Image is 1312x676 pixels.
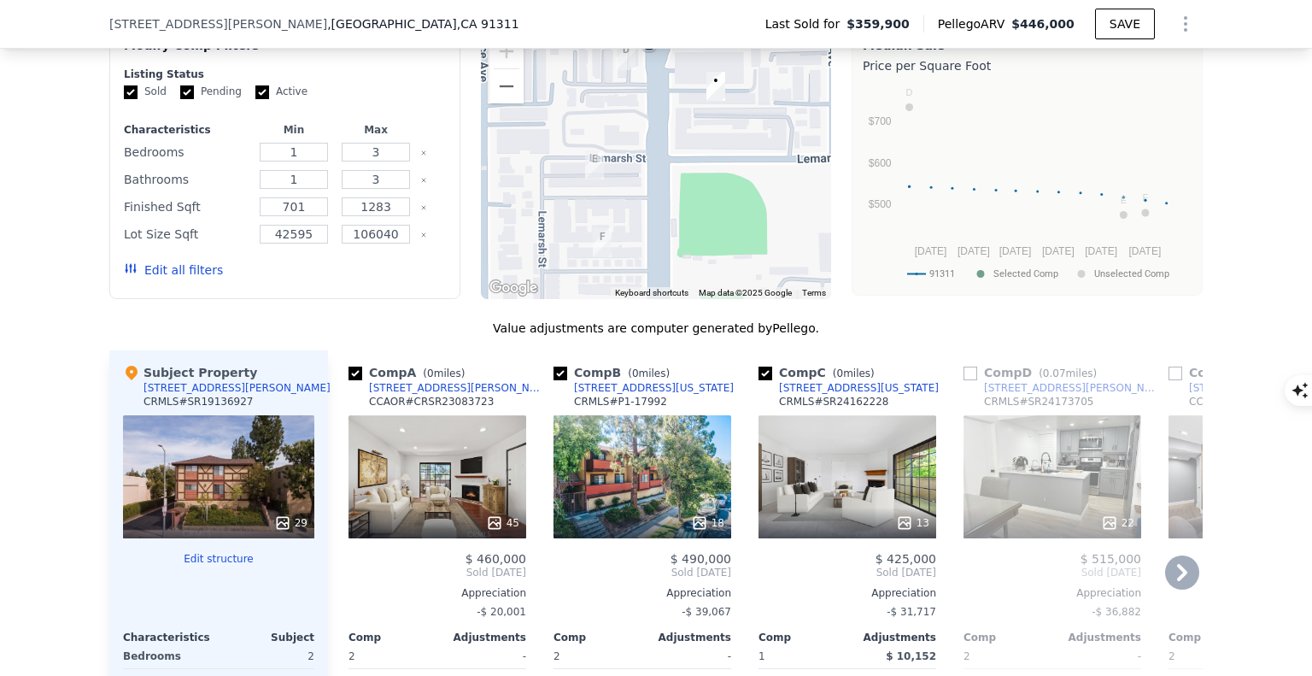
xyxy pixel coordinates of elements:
div: Adjustments [847,631,936,644]
span: 0 [632,367,639,379]
span: -$ 31,717 [887,606,936,618]
span: Sold [DATE] [553,566,731,579]
span: -$ 36,882 [1092,606,1141,618]
input: Active [255,85,269,99]
text: [DATE] [1085,245,1117,257]
a: [STREET_ADDRESS][US_STATE] [758,381,939,395]
div: Price per Square Foot [863,54,1192,78]
div: Listing Status [124,68,446,81]
div: 2 [222,644,314,668]
span: ( miles) [416,367,471,379]
span: 2 [553,650,560,662]
div: 13 [896,514,929,532]
text: [DATE] [915,245,947,257]
div: Comp B [553,364,676,381]
span: 2 [1168,650,1175,662]
span: $ 490,000 [671,552,731,566]
div: Bedrooms [124,140,249,164]
div: 10220 De Soto Ave Unit 10 [700,65,732,108]
span: 1 [758,650,765,662]
div: [STREET_ADDRESS][US_STATE] [779,381,939,395]
input: Pending [180,85,194,99]
span: ( miles) [1032,367,1104,379]
div: Comp [758,631,847,644]
div: CRMLS # SR24173705 [984,395,1093,409]
div: - [1056,644,1141,668]
span: Sold [DATE] [963,566,1141,579]
span: Sold [DATE] [758,566,936,579]
img: Google [485,277,542,299]
span: 0.07 [1043,367,1066,379]
div: CCAOR # CRSR23083723 [369,395,494,409]
div: CRMLS # SR24162228 [779,395,888,409]
text: [DATE] [958,245,990,257]
button: Clear [420,204,427,211]
div: Comp [963,631,1052,644]
div: [STREET_ADDRESS][PERSON_NAME] [984,381,1162,395]
span: 2 [348,650,355,662]
span: 2 [963,650,970,662]
div: Comp A [348,364,471,381]
div: Appreciation [553,586,731,600]
text: [DATE] [1042,245,1075,257]
span: $ 460,000 [466,552,526,566]
div: 29 [274,514,307,532]
div: 45 [486,514,519,532]
a: [STREET_ADDRESS][PERSON_NAME] [963,381,1162,395]
label: Pending [180,85,242,99]
div: Modify Comp Filters [124,37,446,68]
span: Last Sold for [765,15,847,32]
div: Min [256,123,331,137]
span: Sold [DATE] [348,566,526,579]
div: Adjustments [642,631,731,644]
div: Appreciation [348,586,526,600]
text: E [1121,195,1127,205]
div: A chart. [863,78,1192,291]
div: Bedrooms [123,644,215,668]
div: Comp D [963,364,1104,381]
div: Characteristics [124,123,249,137]
text: $600 [869,157,892,169]
span: ( miles) [621,367,676,379]
button: Keyboard shortcuts [615,287,688,299]
text: [DATE] [999,245,1032,257]
span: [STREET_ADDRESS][PERSON_NAME] [109,15,327,32]
button: SAVE [1095,9,1155,39]
a: Open this area in Google Maps (opens a new window) [485,277,542,299]
div: 10235 De Soto Ave Unit B [610,34,642,77]
span: ( miles) [826,367,881,379]
div: Appreciation [963,586,1141,600]
div: Adjustments [1052,631,1141,644]
text: Selected Comp [993,268,1058,279]
div: Subject [219,631,314,644]
a: [STREET_ADDRESS][PERSON_NAME] [348,381,547,395]
span: $446,000 [1011,17,1075,31]
div: CRMLS # SR19136927 [143,395,253,409]
text: Unselected Comp [1094,268,1169,279]
div: Subject Property [123,364,257,381]
div: CRMLS # P1-17992 [574,395,667,409]
div: Lot Size Sqft [124,222,249,246]
label: Sold [124,85,167,99]
span: -$ 20,001 [477,606,526,618]
span: Map data ©2025 Google [699,288,792,297]
div: 10155 De Soto Ave Unit 104 [578,144,611,186]
input: Sold [124,85,138,99]
button: Clear [420,150,427,156]
div: Comp [348,631,437,644]
button: Zoom out [489,69,524,103]
div: [STREET_ADDRESS][PERSON_NAME] [369,381,547,395]
div: Comp E [1168,364,1301,381]
div: Appreciation [758,586,936,600]
label: Active [255,85,307,99]
text: $500 [869,198,892,210]
div: Characteristics [123,631,219,644]
a: Terms (opens in new tab) [802,288,826,297]
button: Show Options [1168,7,1203,41]
text: F [1143,192,1149,203]
div: Comp [553,631,642,644]
div: - [441,644,526,668]
div: 10125 De Soto Ave Unit 43 [586,221,618,264]
div: [STREET_ADDRESS][US_STATE] [574,381,734,395]
span: $ 515,000 [1081,552,1141,566]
